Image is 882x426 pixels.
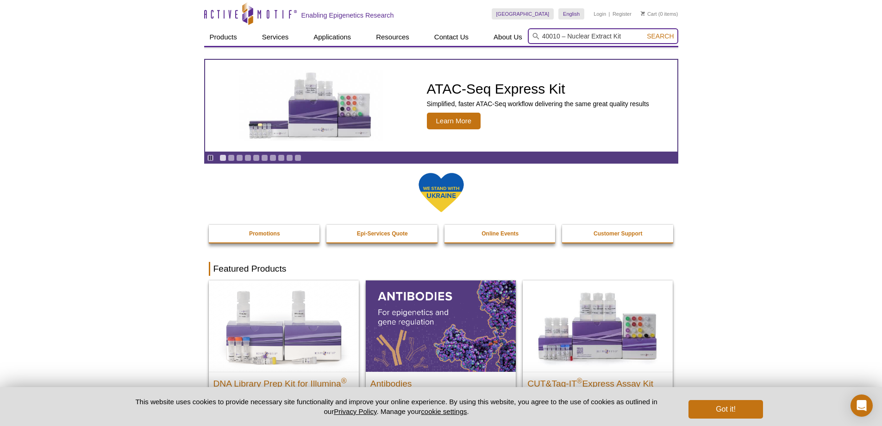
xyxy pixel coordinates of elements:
[205,60,677,152] a: ATAC-Seq Express Kit ATAC-Seq Express Kit Simplified, faster ATAC-Seq workflow delivering the sam...
[308,28,357,46] a: Applications
[204,28,243,46] a: Products
[488,28,528,46] a: About Us
[527,375,668,388] h2: CUT&Tag-IT Express Assay Kit
[562,225,674,242] a: Customer Support
[647,32,674,40] span: Search
[301,11,394,19] h2: Enabling Epigenetics Research
[370,28,415,46] a: Resources
[209,280,359,371] img: DNA Library Prep Kit for Illumina
[286,154,293,161] a: Go to slide 9
[219,154,226,161] a: Go to slide 1
[482,230,519,237] strong: Online Events
[326,225,438,242] a: Epi-Services Quote
[213,375,354,388] h2: DNA Library Prep Kit for Illumina
[370,375,511,388] h2: Antibodies
[427,82,649,96] h2: ATAC-Seq Express Kit
[613,11,632,17] a: Register
[641,8,678,19] li: (0 items)
[609,8,610,19] li: |
[641,11,657,17] a: Cart
[261,154,268,161] a: Go to slide 6
[594,230,642,237] strong: Customer Support
[644,32,676,40] button: Search
[528,28,678,44] input: Keyword, Cat. No.
[207,154,214,161] a: Toggle autoplay
[357,230,408,237] strong: Epi-Services Quote
[366,280,516,421] a: All Antibodies Antibodies Application-tested antibodies for ChIP, CUT&Tag, and CUT&RUN.
[249,230,280,237] strong: Promotions
[278,154,285,161] a: Go to slide 8
[269,154,276,161] a: Go to slide 7
[523,280,673,421] a: CUT&Tag-IT® Express Assay Kit CUT&Tag-IT®Express Assay Kit Less variable and higher-throughput ge...
[334,407,376,415] a: Privacy Policy
[341,376,347,384] sup: ®
[294,154,301,161] a: Go to slide 10
[444,225,557,242] a: Online Events
[244,154,251,161] a: Go to slide 4
[256,28,294,46] a: Services
[688,400,763,419] button: Got it!
[205,60,677,152] article: ATAC-Seq Express Kit
[523,280,673,371] img: CUT&Tag-IT® Express Assay Kit
[418,172,464,213] img: We Stand With Ukraine
[228,154,235,161] a: Go to slide 2
[641,11,645,16] img: Your Cart
[235,70,388,141] img: ATAC-Seq Express Kit
[577,376,582,384] sup: ®
[209,225,321,242] a: Promotions
[119,397,674,416] p: This website uses cookies to provide necessary site functionality and improve your online experie...
[236,154,243,161] a: Go to slide 3
[421,407,467,415] button: cookie settings
[427,100,649,108] p: Simplified, faster ATAC-Seq workflow delivering the same great quality results
[427,113,481,129] span: Learn More
[594,11,606,17] a: Login
[851,394,873,417] div: Open Intercom Messenger
[253,154,260,161] a: Go to slide 5
[209,262,674,276] h2: Featured Products
[366,280,516,371] img: All Antibodies
[492,8,554,19] a: [GEOGRAPHIC_DATA]
[429,28,474,46] a: Contact Us
[558,8,584,19] a: English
